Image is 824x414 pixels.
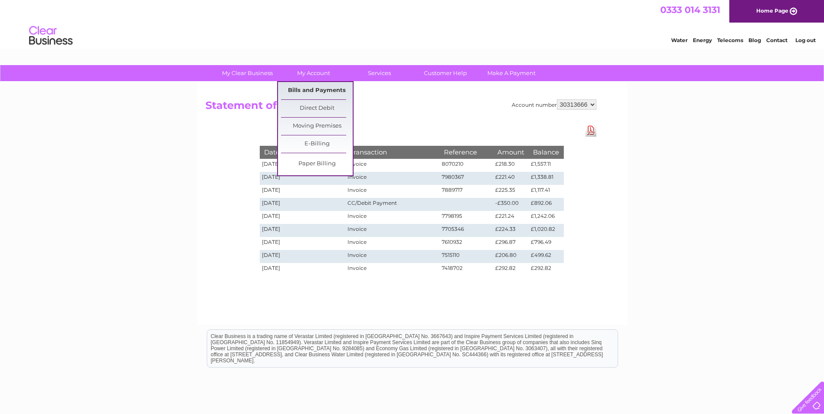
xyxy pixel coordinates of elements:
[717,37,743,43] a: Telecoms
[529,211,563,224] td: £1,242.06
[281,118,353,135] a: Moving Premises
[529,146,563,158] th: Balance
[493,263,529,276] td: £292.82
[345,250,439,263] td: Invoice
[440,224,493,237] td: 7705346
[493,172,529,185] td: £221.40
[529,198,563,211] td: £892.06
[440,172,493,185] td: 7980367
[345,146,439,158] th: Transaction
[529,263,563,276] td: £292.82
[748,37,761,43] a: Blog
[345,198,439,211] td: CC/Debit Payment
[693,37,712,43] a: Energy
[260,250,346,263] td: [DATE]
[281,155,353,173] a: Paper Billing
[410,65,481,81] a: Customer Help
[212,65,283,81] a: My Clear Business
[493,224,529,237] td: £224.33
[529,224,563,237] td: £1,020.82
[260,159,346,172] td: [DATE]
[440,211,493,224] td: 7798195
[440,146,493,158] th: Reference
[29,23,73,49] img: logo.png
[440,237,493,250] td: 7610932
[493,146,529,158] th: Amount
[529,250,563,263] td: £499.62
[260,211,346,224] td: [DATE]
[493,159,529,172] td: £218.30
[795,37,816,43] a: Log out
[345,263,439,276] td: Invoice
[345,224,439,237] td: Invoice
[512,99,596,110] div: Account number
[260,172,346,185] td: [DATE]
[345,211,439,224] td: Invoice
[440,159,493,172] td: 8070210
[205,99,596,116] h2: Statement of Accounts
[344,65,415,81] a: Services
[281,82,353,99] a: Bills and Payments
[345,159,439,172] td: Invoice
[766,37,788,43] a: Contact
[345,237,439,250] td: Invoice
[493,198,529,211] td: -£350.00
[529,185,563,198] td: £1,117.41
[529,237,563,250] td: £796.49
[260,237,346,250] td: [DATE]
[476,65,547,81] a: Make A Payment
[345,172,439,185] td: Invoice
[281,135,353,153] a: E-Billing
[493,185,529,198] td: £225.35
[440,250,493,263] td: 7515110
[281,100,353,117] a: Direct Debit
[660,4,720,15] a: 0333 014 3131
[493,211,529,224] td: £221.24
[260,146,346,158] th: Date
[260,263,346,276] td: [DATE]
[671,37,688,43] a: Water
[278,65,349,81] a: My Account
[345,185,439,198] td: Invoice
[586,124,596,137] a: Download Pdf
[529,172,563,185] td: £1,338.81
[493,237,529,250] td: £296.87
[260,185,346,198] td: [DATE]
[207,5,618,42] div: Clear Business is a trading name of Verastar Limited (registered in [GEOGRAPHIC_DATA] No. 3667643...
[440,263,493,276] td: 7418702
[260,198,346,211] td: [DATE]
[440,185,493,198] td: 7889717
[260,224,346,237] td: [DATE]
[493,250,529,263] td: £206.80
[529,159,563,172] td: £1,557.11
